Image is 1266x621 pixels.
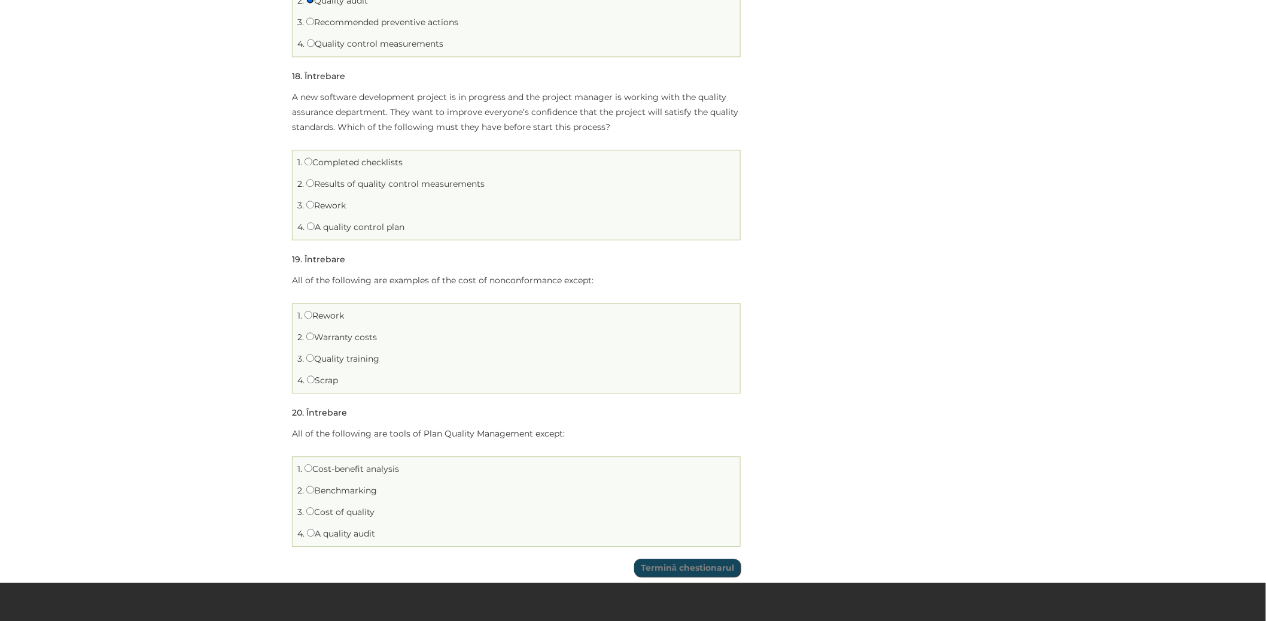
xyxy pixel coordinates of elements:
[306,332,314,340] input: Warranty costs
[307,38,443,49] label: Quality control measurements
[307,39,315,47] input: Quality control measurements
[305,311,312,319] input: Rework
[306,200,346,211] label: Rework
[307,529,315,537] input: A quality audit
[306,17,314,25] input: Recommended preventive actions
[292,72,345,81] h5: . Întrebare
[292,273,741,288] p: All of the following are examples of the cost of nonconformance except:
[307,375,315,383] input: Scrap
[297,178,304,189] span: 2.
[306,17,458,28] label: Recommended preventive actions
[297,507,304,517] span: 3.
[297,528,305,539] span: 4.
[306,353,379,364] label: Quality training
[306,485,377,496] label: Benchmarking
[292,254,300,265] span: 19
[297,485,304,496] span: 2.
[297,332,304,343] span: 2.
[297,375,305,386] span: 4.
[306,201,314,208] input: Rework
[306,332,377,343] label: Warranty costs
[307,222,404,232] label: A quality control plan
[292,426,741,441] p: All of the following are tools of Plan Quality Management except:
[306,507,375,517] label: Cost of quality
[297,464,302,474] span: 1.
[306,507,314,515] input: Cost of quality
[307,222,315,230] input: A quality control plan
[297,353,304,364] span: 3.
[305,464,312,472] input: Cost-benefit analysis
[292,255,345,264] h5: . Întrebare
[297,310,302,321] span: 1.
[297,38,305,49] span: 4.
[307,375,338,386] label: Scrap
[305,464,399,474] label: Cost-benefit analysis
[297,222,305,232] span: 4.
[297,200,304,211] span: 3.
[297,157,302,168] span: 1.
[292,71,300,81] span: 18
[292,90,741,135] p: A new software development project is in progress and the project manager is working with the qua...
[306,486,314,493] input: Benchmarking
[634,559,741,577] input: Termină chestionarul
[305,157,312,165] input: Completed checklists
[292,408,347,417] h5: . Întrebare
[306,178,485,189] label: Results of quality control measurements
[292,407,302,418] span: 20
[307,528,375,539] label: A quality audit
[306,354,314,362] input: Quality training
[305,157,403,168] label: Completed checklists
[305,310,344,321] label: Rework
[297,17,304,28] span: 3.
[306,179,314,187] input: Results of quality control measurements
